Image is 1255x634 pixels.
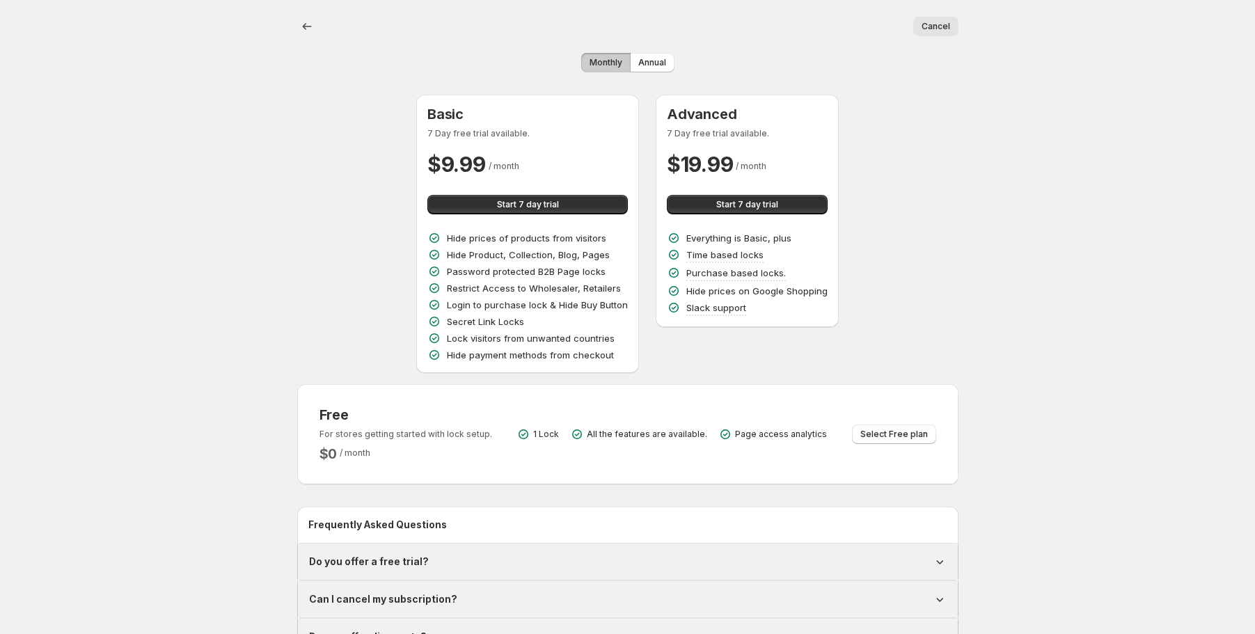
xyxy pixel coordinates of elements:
[447,248,610,262] p: Hide Product, Collection, Blog, Pages
[922,21,950,32] span: Cancel
[686,301,746,315] p: Slack support
[497,199,559,210] span: Start 7 day trial
[308,518,947,532] h2: Frequently Asked Questions
[735,429,827,440] p: Page access analytics
[913,17,958,36] button: Cancel
[686,231,791,245] p: Everything is Basic, plus
[667,150,733,178] h2: $ 19.99
[686,248,764,262] p: Time based locks
[447,231,606,245] p: Hide prices of products from visitors
[667,195,828,214] button: Start 7 day trial
[736,161,766,171] span: / month
[587,429,707,440] p: All the features are available.
[309,592,457,606] h1: Can I cancel my subscription?
[686,266,786,280] p: Purchase based locks.
[297,17,317,36] button: Back
[533,429,559,440] p: 1 Lock
[427,128,628,139] p: 7 Day free trial available.
[489,161,519,171] span: / month
[630,53,674,72] button: Annual
[447,281,621,295] p: Restrict Access to Wholesaler, Retailers
[427,195,628,214] button: Start 7 day trial
[716,199,778,210] span: Start 7 day trial
[319,429,492,440] p: For stores getting started with lock setup.
[319,445,338,462] h2: $ 0
[667,106,828,122] h3: Advanced
[447,315,524,328] p: Secret Link Locks
[860,429,928,440] span: Select Free plan
[447,298,628,312] p: Login to purchase lock & Hide Buy Button
[427,106,628,122] h3: Basic
[581,53,631,72] button: Monthly
[309,555,429,569] h1: Do you offer a free trial?
[427,150,486,178] h2: $ 9.99
[852,425,936,444] button: Select Free plan
[340,447,370,458] span: / month
[319,406,492,423] h3: Free
[686,284,828,298] p: Hide prices on Google Shopping
[667,128,828,139] p: 7 Day free trial available.
[447,331,615,345] p: Lock visitors from unwanted countries
[447,264,606,278] p: Password protected B2B Page locks
[590,57,622,68] span: Monthly
[638,57,666,68] span: Annual
[447,348,614,362] p: Hide payment methods from checkout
